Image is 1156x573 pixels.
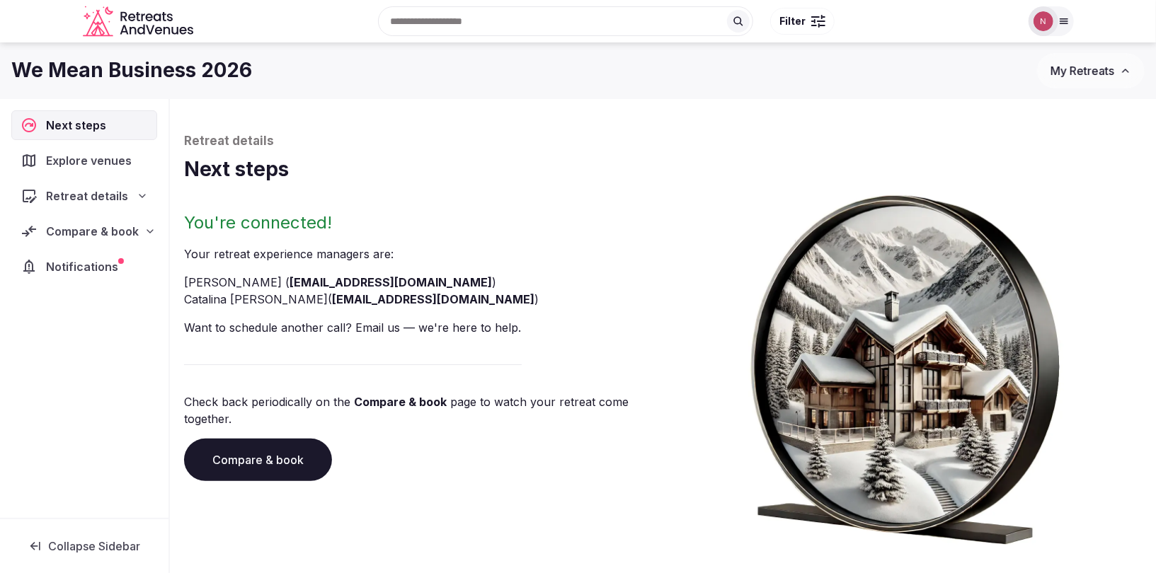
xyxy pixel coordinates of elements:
[46,117,112,134] span: Next steps
[332,292,534,306] a: [EMAIL_ADDRESS][DOMAIN_NAME]
[290,275,492,289] a: [EMAIL_ADDRESS][DOMAIN_NAME]
[11,252,157,282] a: Notifications
[46,223,139,240] span: Compare & book
[1037,53,1145,88] button: My Retreats
[184,319,658,336] p: Want to schedule another call? Email us — we're here to help.
[779,14,806,28] span: Filter
[184,133,1142,150] p: Retreat details
[184,274,658,291] li: [PERSON_NAME] ( )
[1051,64,1114,78] span: My Retreats
[83,6,196,37] svg: Retreats and Venues company logo
[184,156,1142,183] h1: Next steps
[11,531,157,562] button: Collapse Sidebar
[354,395,447,409] a: Compare & book
[184,212,658,234] h2: You're connected!
[83,6,196,37] a: Visit the homepage
[11,146,157,175] a: Explore venues
[46,152,137,169] span: Explore venues
[184,245,658,262] p: Your retreat experience manager s are :
[46,258,124,275] span: Notifications
[1034,11,1053,31] img: Nathalia Bilotti
[48,539,140,553] span: Collapse Sidebar
[11,57,252,84] h1: We Mean Business 2026
[726,183,1086,545] img: Winter chalet retreat in picture frame
[11,110,157,140] a: Next steps
[46,187,128,204] span: Retreat details
[184,291,658,308] li: Catalina [PERSON_NAME] ( )
[184,393,658,427] p: Check back periodically on the page to watch your retreat come together.
[184,439,332,481] a: Compare & book
[770,8,835,35] button: Filter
